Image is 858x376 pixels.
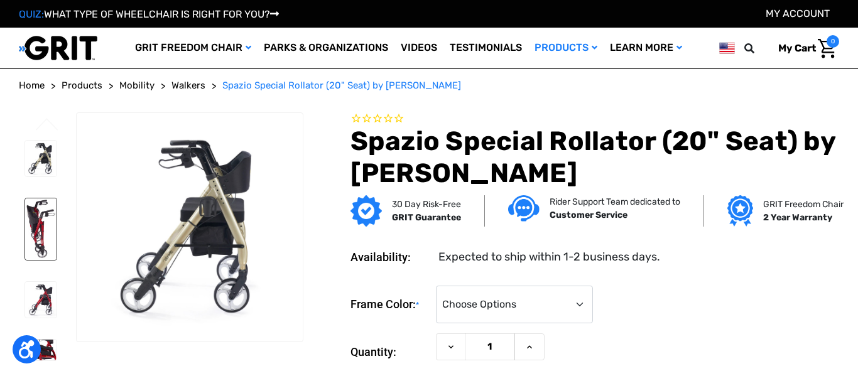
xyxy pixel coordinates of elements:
img: Spazio Special Rollator (20" Seat) by Comodita [25,141,57,176]
strong: GRIT Guarantee [392,212,461,223]
img: Cart [818,39,836,58]
p: GRIT Freedom Chair [763,198,844,211]
img: GRIT All-Terrain Wheelchair and Mobility Equipment [19,35,97,61]
span: Spazio Special Rollator (20" Seat) by [PERSON_NAME] [222,80,461,91]
p: Rider Support Team dedicated to [550,195,680,208]
span: QUIZ: [19,8,44,20]
a: Videos [394,28,443,68]
a: GRIT Freedom Chair [129,28,258,68]
a: Testimonials [443,28,528,68]
a: Parks & Organizations [258,28,394,68]
a: Learn More [604,28,688,68]
a: Products [62,78,102,93]
span: My Cart [778,42,816,54]
dd: Expected to ship within 1-2 business days. [438,249,660,266]
label: Quantity: [350,333,430,371]
h1: Spazio Special Rollator (20" Seat) by [PERSON_NAME] [350,126,839,189]
nav: Breadcrumb [19,78,839,93]
input: Search [750,35,769,62]
a: Walkers [171,78,205,93]
a: Products [528,28,604,68]
span: Walkers [171,80,205,91]
dt: Availability: [350,249,430,266]
button: Go to slide 2 of 2 [34,118,60,133]
img: Spazio Special Rollator (20" Seat) by Comodita [25,198,57,260]
img: Customer service [508,195,540,221]
a: Home [19,78,45,93]
img: us.png [719,40,735,56]
img: GRIT Guarantee [350,195,382,227]
img: Spazio Special Rollator (20" Seat) by Comodita [25,340,57,360]
a: Spazio Special Rollator (20" Seat) by [PERSON_NAME] [222,78,461,93]
img: Spazio Special Rollator (20" Seat) by Comodita [77,126,303,328]
span: Products [62,80,102,91]
span: Mobility [119,80,155,91]
label: Frame Color: [350,286,430,324]
span: Rated 0.0 out of 5 stars 0 reviews [350,112,839,126]
a: Mobility [119,78,155,93]
a: Account [766,8,830,19]
p: 30 Day Risk-Free [392,198,461,211]
span: Home [19,80,45,91]
strong: 2 Year Warranty [763,212,832,223]
strong: Customer Service [550,210,627,220]
a: QUIZ:WHAT TYPE OF WHEELCHAIR IS RIGHT FOR YOU? [19,8,279,20]
a: Cart with 0 items [769,35,839,62]
img: Grit freedom [727,195,753,227]
img: Spazio Special Rollator (20" Seat) by Comodita [25,282,57,318]
span: 0 [827,35,839,48]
